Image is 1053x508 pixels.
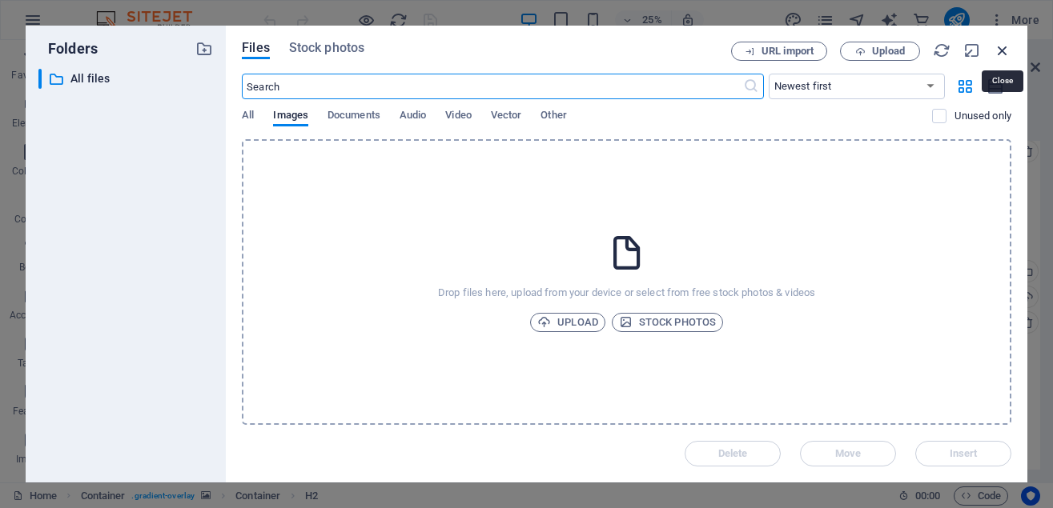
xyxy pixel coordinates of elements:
span: Upload [537,313,598,332]
p: All files [70,70,183,88]
button: Upload [530,313,605,332]
input: Search [242,74,742,99]
p: Displays only files that are not in use on the website. Files added during this session can still... [955,109,1011,123]
button: Upload [840,42,920,61]
button: Stock photos [612,313,723,332]
i: Reload [933,42,951,59]
i: Minimize [963,42,981,59]
span: Images [273,106,308,128]
span: Stock photos [289,38,364,58]
span: All [242,106,254,128]
span: Other [541,106,566,128]
button: URL import [731,42,827,61]
span: Audio [400,106,426,128]
span: Files [242,38,270,58]
div: ​ [38,69,42,89]
span: Documents [328,106,380,128]
span: Video [445,106,471,128]
p: Folders [38,38,98,59]
p: Drop files here, upload from your device or select from free stock photos & videos [438,286,815,300]
span: Stock photos [619,313,716,332]
span: Vector [491,106,522,128]
span: Upload [872,46,905,56]
span: URL import [762,46,814,56]
i: Create new folder [195,40,213,58]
